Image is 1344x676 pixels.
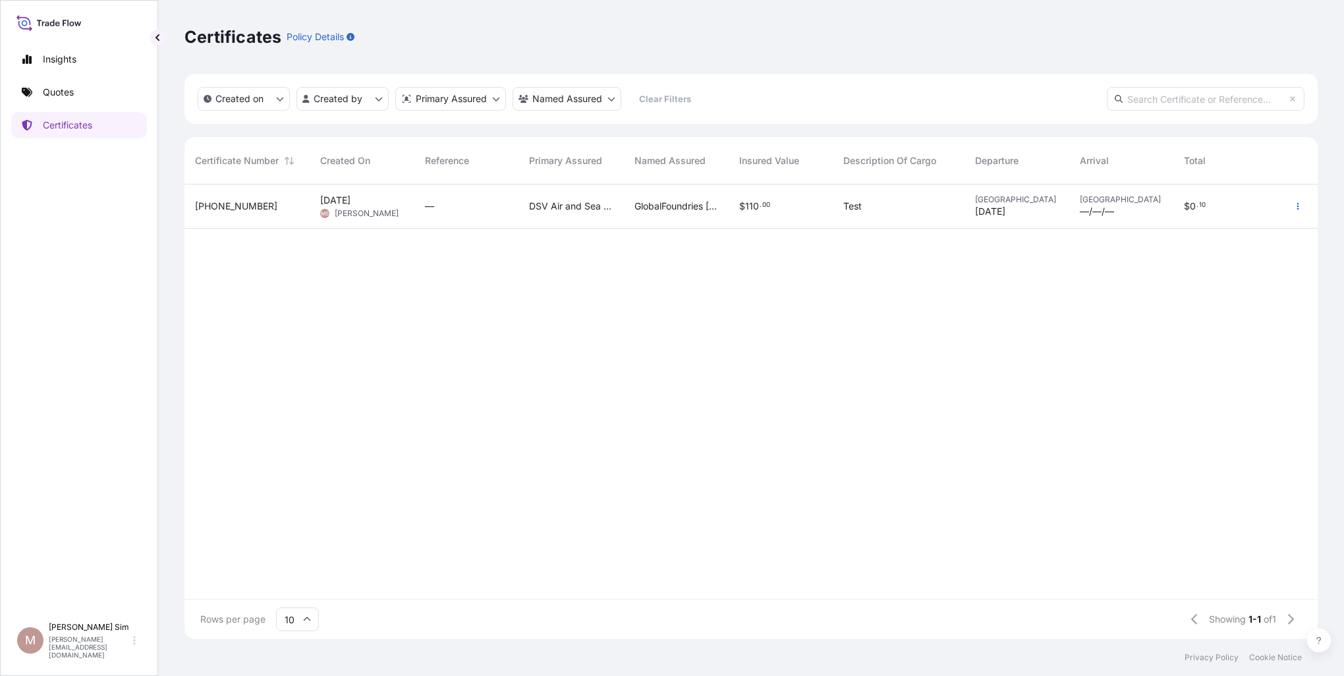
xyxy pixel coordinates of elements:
[762,203,770,208] span: 00
[1080,154,1109,167] span: Arrival
[1249,652,1302,663] a: Cookie Notice
[195,154,279,167] span: Certificate Number
[1185,652,1239,663] a: Privacy Policy
[529,200,613,213] span: DSV Air and Sea Singapore Pte Ltd
[628,88,702,109] button: Clear Filters
[195,200,277,213] span: [PHONE_NUMBER]
[314,92,362,105] p: Created by
[1248,613,1261,626] span: 1-1
[532,92,602,105] p: Named Assured
[975,194,1059,205] span: [GEOGRAPHIC_DATA]
[200,613,266,626] span: Rows per page
[513,87,621,111] button: cargoOwner Filter options
[760,203,762,208] span: .
[1080,194,1163,205] span: [GEOGRAPHIC_DATA]
[49,635,130,659] p: [PERSON_NAME][EMAIL_ADDRESS][DOMAIN_NAME]
[320,154,370,167] span: Created On
[184,26,281,47] p: Certificates
[296,87,389,111] button: createdBy Filter options
[529,154,602,167] span: Primary Assured
[198,87,290,111] button: createdOn Filter options
[287,30,344,43] p: Policy Details
[1196,203,1198,208] span: .
[1107,87,1304,111] input: Search Certificate or Reference...
[215,92,264,105] p: Created on
[639,92,691,105] p: Clear Filters
[321,207,329,220] span: MS
[425,154,469,167] span: Reference
[975,154,1019,167] span: Departure
[634,154,706,167] span: Named Assured
[739,202,745,211] span: $
[320,194,350,207] span: [DATE]
[43,53,76,66] p: Insights
[975,205,1005,218] span: [DATE]
[843,154,936,167] span: Description Of Cargo
[1190,202,1196,211] span: 0
[416,92,487,105] p: Primary Assured
[745,202,759,211] span: 110
[11,112,147,138] a: Certificates
[1184,202,1190,211] span: $
[634,200,718,213] span: GlobalFoundries [GEOGRAPHIC_DATA]
[1209,613,1246,626] span: Showing
[11,46,147,72] a: Insights
[1199,203,1206,208] span: 10
[1080,205,1114,218] span: —/—/—
[43,86,74,99] p: Quotes
[739,154,799,167] span: Insured Value
[25,634,36,647] span: M
[395,87,506,111] button: distributor Filter options
[1184,154,1206,167] span: Total
[1264,613,1276,626] span: of 1
[335,208,399,219] span: [PERSON_NAME]
[49,622,130,633] p: [PERSON_NAME] Sim
[425,200,434,213] span: —
[43,119,92,132] p: Certificates
[281,153,297,169] button: Sort
[11,79,147,105] a: Quotes
[843,200,862,213] span: Test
